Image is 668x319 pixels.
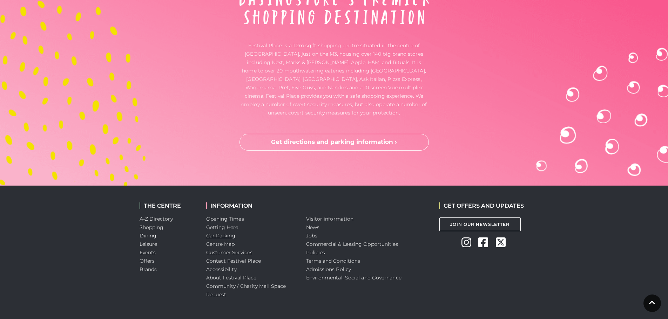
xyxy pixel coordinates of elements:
a: About Festival Place [206,275,257,281]
a: A-Z Directory [140,216,173,222]
a: Jobs [306,233,317,239]
a: Car Parking [206,233,236,239]
a: Centre Map [206,241,235,247]
a: Visitor information [306,216,354,222]
a: Offers [140,258,155,264]
a: Environmental, Social and Governance [306,275,402,281]
a: Get directions and parking information › [239,134,429,151]
a: Commercial & Leasing Opportunities [306,241,398,247]
a: Policies [306,249,325,256]
a: Contact Festival Place [206,258,261,264]
p: Festival Place is a 1.2m sq ft shopping centre situated in the centre of [GEOGRAPHIC_DATA], just ... [239,41,429,117]
h2: INFORMATION [206,202,296,209]
a: Community / Charity Mall Space Request [206,283,286,298]
a: Leisure [140,241,157,247]
a: Shopping [140,224,164,230]
a: Events [140,249,156,256]
a: Terms and Conditions [306,258,360,264]
a: News [306,224,319,230]
a: Getting Here [206,224,238,230]
a: Customer Services [206,249,253,256]
a: Dining [140,233,157,239]
h2: THE CENTRE [140,202,196,209]
h2: GET OFFERS AND UPDATES [439,202,524,209]
a: Join Our Newsletter [439,217,521,231]
a: Admissions Policy [306,266,351,272]
a: Opening Times [206,216,244,222]
a: Accessibility [206,266,237,272]
a: Brands [140,266,157,272]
